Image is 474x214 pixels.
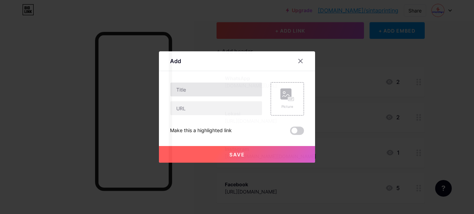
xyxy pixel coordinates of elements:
[159,146,315,163] button: Save
[170,101,262,115] input: URL
[280,104,294,109] div: Picture
[170,127,232,135] div: Make this a highlighted link
[170,57,181,65] div: Add
[229,152,245,157] span: Save
[170,83,262,96] input: Title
